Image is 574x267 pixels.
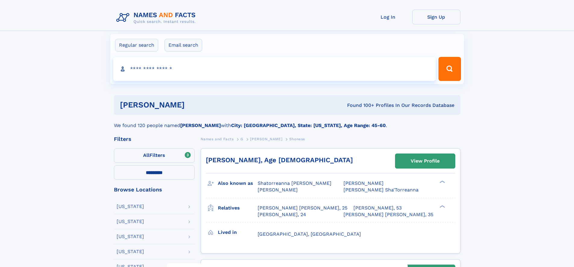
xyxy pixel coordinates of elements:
div: ❯ [438,180,445,184]
div: Found 100+ Profiles In Our Records Database [266,102,454,109]
span: [PERSON_NAME] [343,180,384,186]
a: Names and Facts [201,135,234,143]
div: [US_STATE] [117,219,144,224]
div: Browse Locations [114,187,195,192]
div: We found 120 people named with . [114,115,460,129]
img: Logo Names and Facts [114,10,201,26]
b: City: [GEOGRAPHIC_DATA], State: [US_STATE], Age Range: 45-60 [231,123,386,128]
span: [PERSON_NAME] [258,187,298,193]
span: G [240,137,243,141]
a: [PERSON_NAME], Age [DEMOGRAPHIC_DATA] [206,156,353,164]
h3: Relatives [218,203,258,213]
a: [PERSON_NAME], 24 [258,211,306,218]
h3: Also known as [218,178,258,188]
div: [US_STATE] [117,204,144,209]
h3: Lived in [218,227,258,238]
span: All [143,152,149,158]
label: Regular search [115,39,158,51]
span: Shonese [289,137,305,141]
a: Log In [364,10,412,24]
span: [GEOGRAPHIC_DATA], [GEOGRAPHIC_DATA] [258,231,361,237]
a: [PERSON_NAME] [PERSON_NAME], 25 [258,205,347,211]
span: Shatorreanna [PERSON_NAME] [258,180,331,186]
a: [PERSON_NAME] [PERSON_NAME], 35 [343,211,433,218]
a: [PERSON_NAME], 53 [353,205,402,211]
b: [PERSON_NAME] [180,123,221,128]
div: [US_STATE] [117,234,144,239]
div: Filters [114,136,195,142]
div: View Profile [411,154,440,168]
label: Email search [165,39,202,51]
a: G [240,135,243,143]
h1: [PERSON_NAME] [120,101,266,109]
input: search input [113,57,436,81]
label: Filters [114,148,195,163]
a: Sign Up [412,10,460,24]
div: ❯ [438,204,445,208]
span: [PERSON_NAME] [250,137,282,141]
a: [PERSON_NAME] [250,135,282,143]
span: [PERSON_NAME] Sha'Torreanna [343,187,419,193]
a: View Profile [395,154,455,168]
div: [US_STATE] [117,249,144,254]
button: Search Button [438,57,461,81]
